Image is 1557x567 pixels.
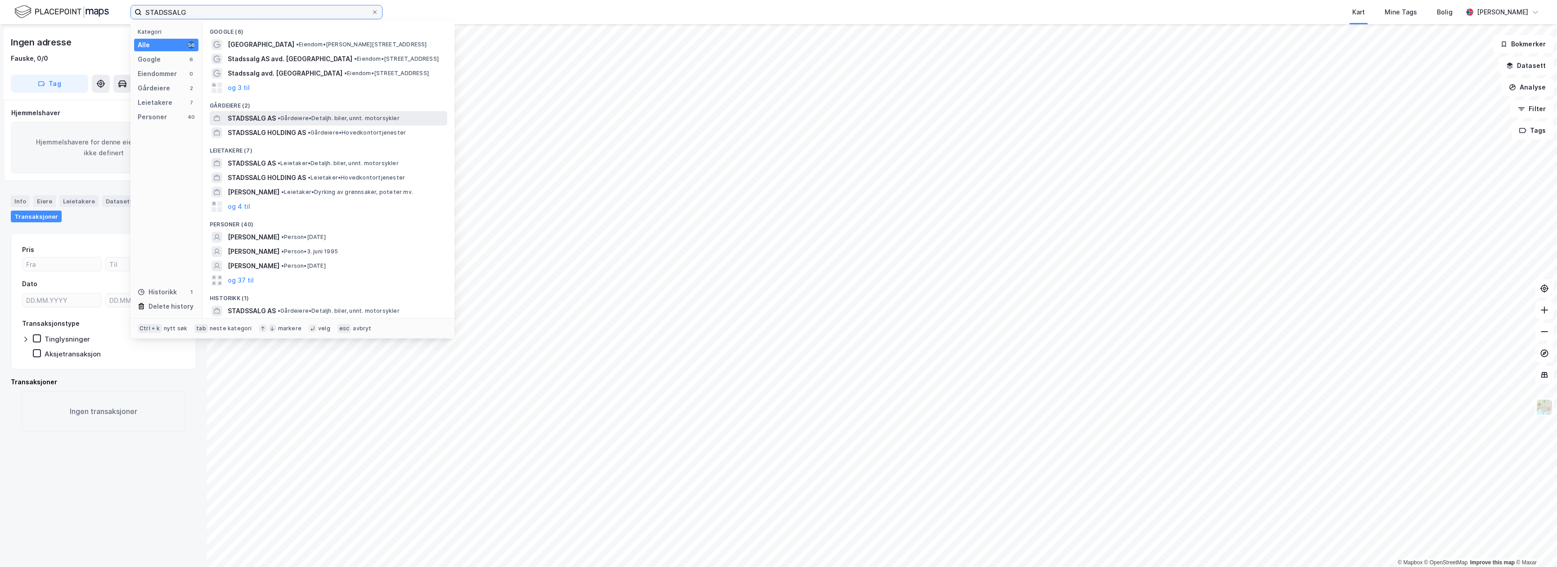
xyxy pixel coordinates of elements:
div: avbryt [353,325,371,332]
span: Gårdeiere • Hovedkontortjenester [308,129,406,136]
div: Fauske, 0/0 [11,53,48,64]
div: 56 [188,41,195,49]
div: Transaksjoner [11,211,62,222]
div: Transaksjonstype [22,318,80,329]
div: Historikk (1) [202,288,454,304]
div: Kart [1352,7,1365,18]
button: Tag [11,75,88,93]
span: [PERSON_NAME] [228,261,279,271]
div: Ingen adresse [11,35,73,49]
span: STADSSALG AS [228,158,276,169]
div: Leietakere [59,195,99,207]
div: Leietakere (7) [202,140,454,156]
div: neste kategori [210,325,252,332]
div: Ctrl + k [138,324,162,333]
input: Til [106,257,184,271]
button: Filter [1510,100,1553,118]
div: Personer [138,112,167,122]
div: markere [278,325,301,332]
span: • [278,115,280,121]
span: Stadssalg avd. [GEOGRAPHIC_DATA] [228,68,342,79]
span: Leietaker • Detaljh. biler, unnt. motorsykler [278,160,399,167]
span: • [278,307,280,314]
span: • [281,262,284,269]
div: Hjemmelshaver [11,108,196,118]
div: Gårdeiere [138,83,170,94]
input: Søk på adresse, matrikkel, gårdeiere, leietakere eller personer [142,5,371,19]
div: 7 [188,99,195,106]
span: [PERSON_NAME] [228,232,279,243]
input: DD.MM.YYYY [22,293,101,307]
span: Eiendom • [STREET_ADDRESS] [344,70,429,77]
span: • [281,189,284,195]
span: • [354,55,357,62]
div: Tinglysninger [45,335,90,343]
span: Eiendom • [PERSON_NAME][STREET_ADDRESS] [296,41,427,48]
button: og 3 til [228,82,250,93]
span: • [278,160,280,166]
span: [GEOGRAPHIC_DATA] [228,39,294,50]
div: Eiendommer [138,68,177,79]
span: STADSSALG HOLDING AS [228,127,306,138]
button: Analyse [1501,78,1553,96]
input: Fra [22,257,101,271]
a: Improve this map [1470,559,1515,566]
div: velg [318,325,330,332]
div: Aksjetransaksjon [45,350,101,358]
div: Bolig [1437,7,1453,18]
span: Leietaker • Hovedkontortjenester [308,174,405,181]
span: Person • [DATE] [281,262,326,270]
div: 1 [188,288,195,296]
span: Gårdeiere • Detaljh. biler, unnt. motorsykler [278,307,400,315]
span: Stadssalg AS avd. [GEOGRAPHIC_DATA] [228,54,352,64]
button: Datasett [1498,57,1553,75]
img: logo.f888ab2527a4732fd821a326f86c7f29.svg [14,4,109,20]
div: Datasett [102,195,136,207]
div: Alle [138,40,150,50]
span: Gårdeiere • Detaljh. biler, unnt. motorsykler [278,115,400,122]
span: Person • 3. juni 1995 [281,248,338,255]
iframe: Chat Widget [1512,524,1557,567]
div: 40 [188,113,195,121]
div: 2 [188,85,195,92]
div: Mine Tags [1385,7,1417,18]
div: Historikk [138,287,177,297]
button: og 4 til [228,201,250,212]
div: Google (6) [202,21,454,37]
div: Info [11,195,30,207]
span: Leietaker • Dyrking av grønnsaker, poteter mv. [281,189,413,196]
span: STADSSALG AS [228,306,276,316]
div: Kategori [138,28,198,35]
div: tab [194,324,208,333]
a: Mapbox [1398,559,1422,566]
input: DD.MM.YYYY [106,293,184,307]
div: Gårdeiere (2) [202,95,454,111]
img: Z [1536,399,1553,416]
div: 0 [188,70,195,77]
div: Ingen transaksjoner [22,391,185,432]
span: [PERSON_NAME] [228,246,279,257]
span: STADSSALG AS [228,113,276,124]
span: Eiendom • [STREET_ADDRESS] [354,55,439,63]
span: • [281,248,284,255]
span: [PERSON_NAME] [228,187,279,198]
div: esc [337,324,351,333]
span: • [308,174,310,181]
div: 6 [188,56,195,63]
a: OpenStreetMap [1424,559,1468,566]
div: Google [138,54,161,65]
button: og 37 til [228,275,254,286]
span: • [308,129,310,136]
div: Delete history [148,301,193,312]
span: • [344,70,347,76]
button: Tags [1512,121,1553,139]
span: STADSSALG HOLDING AS [228,172,306,183]
div: nytt søk [164,325,188,332]
span: Person • [DATE] [281,234,326,241]
div: Transaksjoner [11,377,196,387]
div: Dato [22,279,37,289]
div: [PERSON_NAME] [1477,7,1528,18]
span: • [281,234,284,240]
div: Pris [22,244,34,255]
